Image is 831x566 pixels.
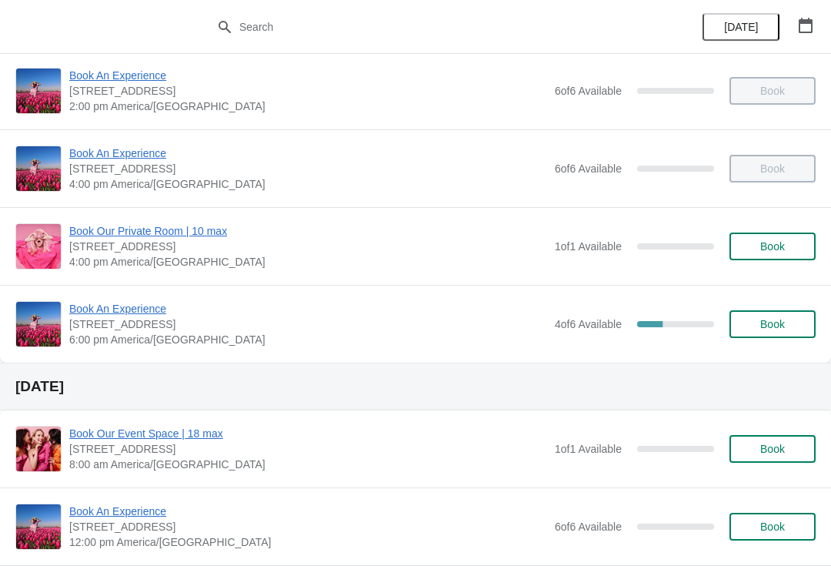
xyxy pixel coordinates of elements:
span: [STREET_ADDRESS] [69,83,547,99]
span: Book [760,521,785,533]
span: 1 of 1 Available [555,240,622,253]
span: Book [760,318,785,330]
span: 8:00 am America/[GEOGRAPHIC_DATA] [69,457,547,472]
span: Book An Experience [69,68,547,83]
button: [DATE] [703,13,779,41]
img: Book An Experience | 1815 North Milwaukee Avenue, Chicago, IL, USA | 4:00 pm America/Chicago [16,146,61,191]
span: Book [760,240,785,253]
span: [STREET_ADDRESS] [69,441,547,457]
span: 6 of 6 Available [555,521,622,533]
img: Book An Experience | 1815 North Milwaukee Avenue, Chicago, IL, USA | 6:00 pm America/Chicago [16,302,61,347]
img: Book Our Event Space | 18 max | 1815 N. Milwaukee Ave., Chicago, IL 60647 | 8:00 am America/Chicago [16,427,61,471]
span: 6 of 6 Available [555,85,622,97]
img: Book An Experience | 1815 North Milwaukee Avenue, Chicago, IL, USA | 2:00 pm America/Chicago [16,69,61,113]
input: Search [239,13,623,41]
h2: [DATE] [15,379,816,394]
span: 6 of 6 Available [555,162,622,175]
button: Book [729,513,816,541]
span: 4 of 6 Available [555,318,622,330]
span: Book An Experience [69,146,547,161]
span: 4:00 pm America/[GEOGRAPHIC_DATA] [69,254,547,270]
span: 2:00 pm America/[GEOGRAPHIC_DATA] [69,99,547,114]
button: Book [729,310,816,338]
span: 1 of 1 Available [555,443,622,455]
span: Book [760,443,785,455]
span: 4:00 pm America/[GEOGRAPHIC_DATA] [69,176,547,192]
span: Book An Experience [69,504,547,519]
img: Book Our Private Room | 10 max | 1815 N. Milwaukee Ave., Chicago, IL 60647 | 4:00 pm America/Chicago [16,224,61,269]
span: Book An Experience [69,301,547,316]
span: Book Our Event Space | 18 max [69,426,547,441]
span: [STREET_ADDRESS] [69,316,547,332]
span: 6:00 pm America/[GEOGRAPHIC_DATA] [69,332,547,347]
button: Book [729,435,816,463]
span: [DATE] [724,21,758,33]
span: [STREET_ADDRESS] [69,519,547,534]
button: Book [729,233,816,260]
span: [STREET_ADDRESS] [69,161,547,176]
img: Book An Experience | 1815 North Milwaukee Avenue, Chicago, IL, USA | 12:00 pm America/Chicago [16,504,61,549]
span: 12:00 pm America/[GEOGRAPHIC_DATA] [69,534,547,550]
span: Book Our Private Room | 10 max [69,223,547,239]
span: [STREET_ADDRESS] [69,239,547,254]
